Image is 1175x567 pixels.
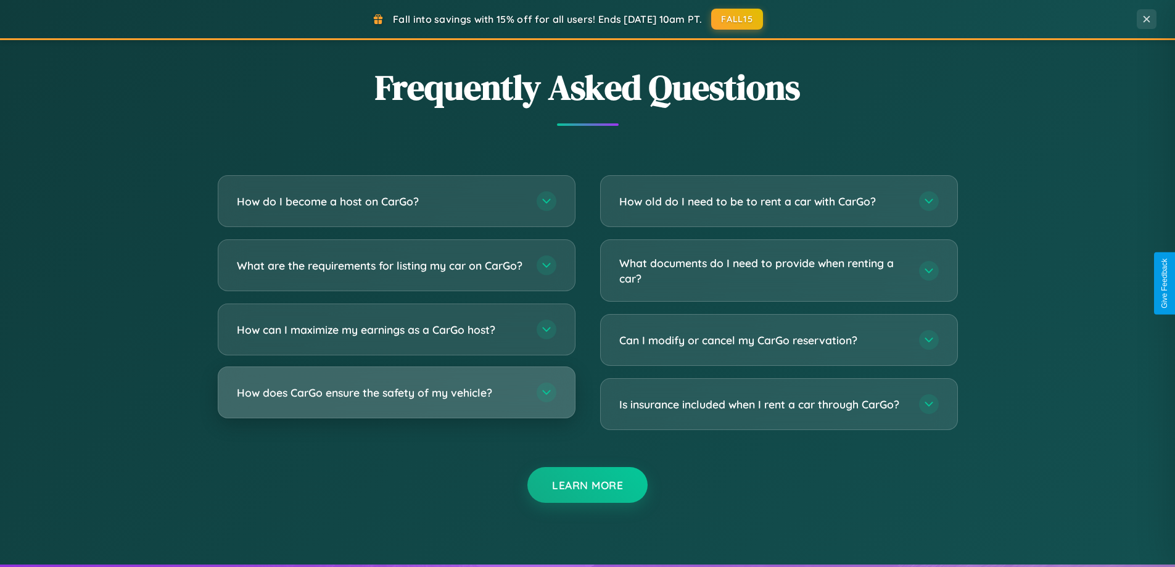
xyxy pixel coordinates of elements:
[619,194,907,209] h3: How old do I need to be to rent a car with CarGo?
[619,333,907,348] h3: Can I modify or cancel my CarGo reservation?
[393,13,702,25] span: Fall into savings with 15% off for all users! Ends [DATE] 10am PT.
[237,194,524,209] h3: How do I become a host on CarGo?
[1160,259,1169,308] div: Give Feedback
[237,258,524,273] h3: What are the requirements for listing my car on CarGo?
[619,255,907,286] h3: What documents do I need to provide when renting a car?
[527,467,648,503] button: Learn More
[237,385,524,400] h3: How does CarGo ensure the safety of my vehicle?
[237,322,524,337] h3: How can I maximize my earnings as a CarGo host?
[711,9,763,30] button: FALL15
[619,397,907,412] h3: Is insurance included when I rent a car through CarGo?
[218,64,958,111] h2: Frequently Asked Questions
